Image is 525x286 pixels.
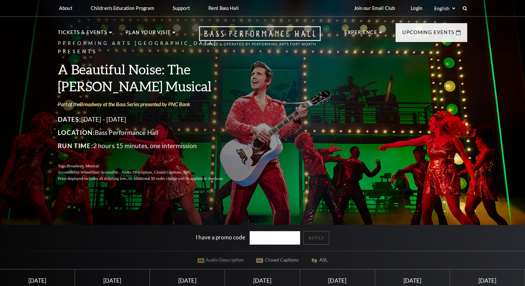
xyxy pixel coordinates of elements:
div: [DATE] [83,277,142,284]
p: Price displayed includes all ticketing fees. [58,176,239,182]
p: Accessibility: [58,169,239,176]
div: [DATE] [308,277,367,284]
span: Location: [58,129,95,136]
p: [DATE] - [DATE] [58,114,239,125]
span: An additional $5 order charge will be applied at checkout. [127,176,224,181]
p: Tags: [58,163,239,169]
div: [DATE] [233,277,292,284]
span: Dates: [58,115,81,123]
p: Plan Your Visit [125,28,171,40]
p: Tickets & Events [58,28,107,40]
select: Select: [433,5,456,12]
h3: A Beautiful Noise: The [PERSON_NAME] Musical [58,61,239,95]
div: [DATE] [383,277,442,284]
p: Experience [344,28,377,40]
p: Part of the [58,101,239,108]
span: Run Time: [58,142,93,149]
p: About [59,5,72,11]
div: [DATE] [8,277,67,284]
span: Wheelchair Accessible , Audio Description, Closed Captions, ASL [81,170,191,175]
p: Rent Bass Hall [208,5,239,11]
label: I have a promo code [196,234,245,241]
span: Broadway, Musical [67,164,99,168]
p: 2 hours 15 minutes, one intermission [58,141,239,151]
div: [DATE] [458,277,517,284]
a: Broadway at the Bass Series presented by PNC Bank [80,101,190,107]
p: Support [173,5,190,11]
div: [DATE] [158,277,217,284]
p: Children's Education Program [91,5,154,11]
p: Upcoming Events [402,28,454,40]
p: Bass Performance Hall [58,127,239,138]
